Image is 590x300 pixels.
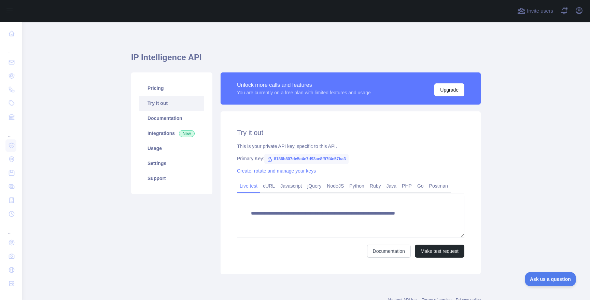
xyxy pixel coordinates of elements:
[525,272,576,286] iframe: Toggle Customer Support
[367,245,411,258] a: Documentation
[5,41,16,55] div: ...
[367,180,384,191] a: Ruby
[237,128,464,137] h2: Try it out
[131,52,481,68] h1: IP Intelligence API
[278,180,305,191] a: Javascript
[139,126,204,141] a: Integrations New
[305,180,324,191] a: jQuery
[399,180,415,191] a: PHP
[5,221,16,235] div: ...
[527,7,553,15] span: Invite users
[237,81,371,89] div: Unlock more calls and features
[237,168,316,174] a: Create, rotate and manage your keys
[237,89,371,96] div: You are currently on a free plan with limited features and usage
[139,96,204,111] a: Try it out
[260,180,278,191] a: cURL
[179,130,195,137] span: New
[237,143,464,150] div: This is your private API key, specific to this API.
[426,180,451,191] a: Postman
[264,154,349,164] span: 8186b807de5e4e7d93ae8f97f4c57ba3
[139,171,204,186] a: Support
[139,81,204,96] a: Pricing
[434,83,464,96] button: Upgrade
[324,180,347,191] a: NodeJS
[415,180,426,191] a: Go
[237,180,260,191] a: Live test
[347,180,367,191] a: Python
[139,156,204,171] a: Settings
[139,141,204,156] a: Usage
[139,111,204,126] a: Documentation
[415,245,464,258] button: Make test request
[5,124,16,138] div: ...
[516,5,554,16] button: Invite users
[384,180,399,191] a: Java
[237,155,464,162] div: Primary Key:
